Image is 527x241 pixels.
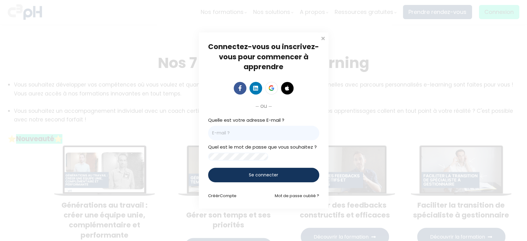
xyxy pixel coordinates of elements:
[260,102,267,110] span: ou
[275,193,319,199] a: Mot de passe oublié ?
[249,172,278,178] span: Se connecter
[208,42,319,71] span: Connectez-vous ou inscrivez-vous pour commencer à apprendre
[220,193,236,199] span: Compte
[208,193,236,199] a: CréérCompte
[208,126,319,140] input: E-mail ?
